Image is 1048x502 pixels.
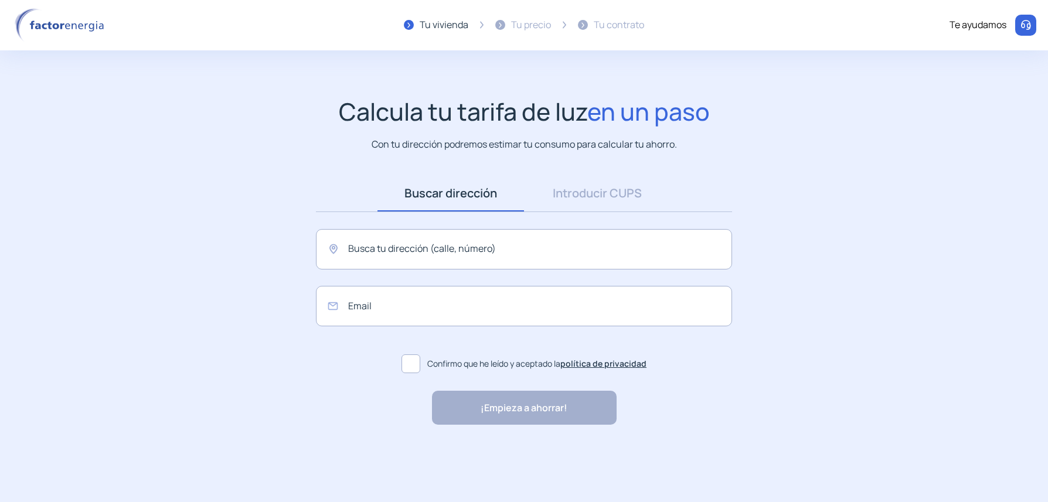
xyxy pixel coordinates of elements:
a: política de privacidad [560,358,647,369]
a: Introducir CUPS [524,175,671,211]
span: en un paso [587,95,710,128]
div: Tu precio [511,18,551,33]
div: Tu contrato [594,18,644,33]
img: logo factor [12,8,111,42]
div: Tu vivienda [420,18,468,33]
div: Te ayudamos [950,18,1006,33]
h1: Calcula tu tarifa de luz [339,97,710,126]
p: Con tu dirección podremos estimar tu consumo para calcular tu ahorro. [372,137,677,152]
span: Confirmo que he leído y aceptado la [427,357,647,370]
img: llamar [1020,19,1032,31]
a: Buscar dirección [377,175,524,211]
